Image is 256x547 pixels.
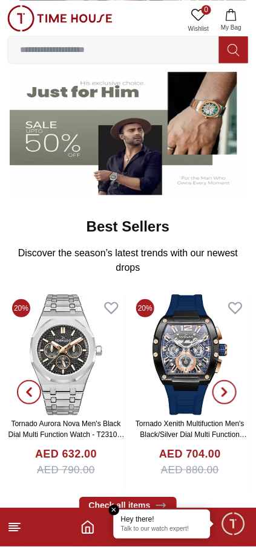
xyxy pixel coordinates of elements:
span: My Bag [216,23,246,32]
a: Home [80,520,95,535]
span: 0 [202,5,211,15]
p: Discover the season’s latest trends with our newest drops [17,246,239,275]
a: 0Wishlist [183,5,214,36]
span: AED 790.00 [37,462,95,478]
p: Talk to our watch expert! [121,526,203,534]
img: Tornado Xenith Multifuction Men's Black/Silver Dial Multi Function Watch - T23105-SSBB [131,294,249,415]
img: ... [7,5,113,31]
a: Tornado Xenith Multifuction Men's Black/Silver Dial Multi Function Watch - T23105-SSBB [136,419,247,450]
span: AED 880.00 [161,462,219,478]
a: Tornado Aurora Nova Men's Black Dial Multi Function Watch - T23104-SBSBK [8,419,125,450]
em: Close tooltip [109,505,120,516]
img: Tornado Aurora Nova Men's Black Dial Multi Function Watch - T23104-SBSBK [7,294,125,415]
div: Hey there! [121,515,203,525]
h4: AED 704.00 [159,446,221,462]
h4: AED 632.00 [35,446,97,462]
div: Chat Widget [220,511,247,538]
a: Check all items [79,497,177,514]
span: 20% [136,299,154,317]
span: Wishlist [183,24,214,33]
h2: Best Sellers [87,217,169,236]
button: My Bag [214,5,249,36]
img: Men's Watches Banner [10,64,246,195]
